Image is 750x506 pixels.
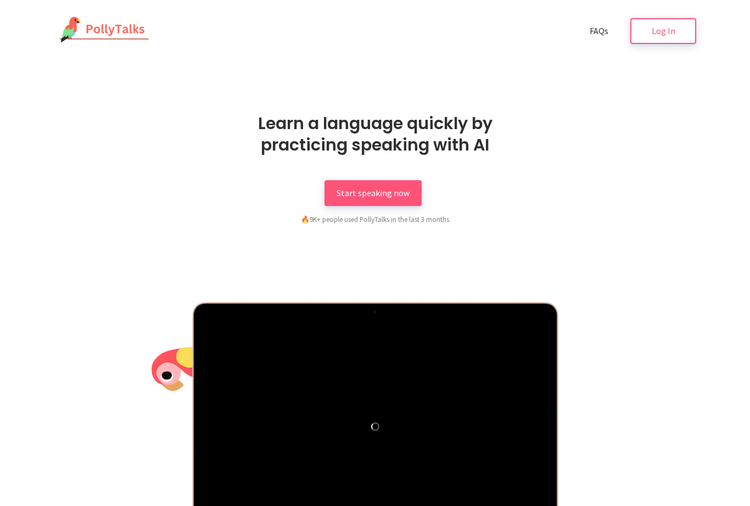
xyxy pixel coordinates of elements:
img: PollyTalks Logo [54,16,149,44]
h1: Learn a language quickly by practicing speaking with AI [224,113,526,155]
span: Start speaking now [337,187,410,198]
a: FAQs [578,18,620,44]
span: FAQs [590,25,608,36]
div: 9K+ people used PollyTalks in the last 3 months [243,214,507,225]
span: Log In [652,25,675,36]
a: Start speaking now [324,180,422,206]
span: fire [301,215,310,224]
a: Log In [630,18,696,44]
